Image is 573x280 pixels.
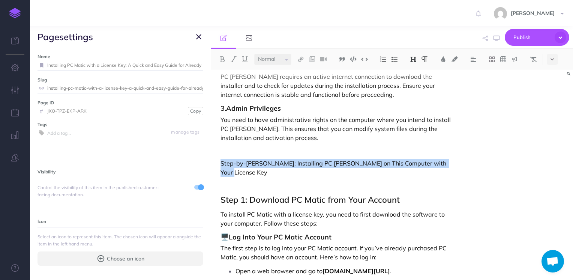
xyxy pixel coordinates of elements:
[220,195,455,204] h2: Step 1: Download PC Matic from Your Account
[220,115,455,142] p: You need to have administrative rights on the computer where you intend to install PC [PERSON_NAM...
[500,56,507,62] img: Create table button
[241,56,248,62] img: Underline button
[37,233,203,247] span: Select an icon to represent this item. The chosen icon will appear alongside the item in the left...
[494,7,507,20] img: e24d13c550e620d767c13bbbd276f6da.jpg
[507,10,558,17] span: [PERSON_NAME]
[107,254,144,263] span: Choose an icon
[339,56,345,62] img: Blockquote button
[37,32,93,42] h3: settings
[451,56,458,62] img: Text background color button
[229,233,331,241] strong: Log Into Your PC Matic Account
[230,56,237,62] img: Italic button
[37,169,55,175] small: Visibility
[511,56,518,62] img: Callout dropdown menu button
[530,56,537,62] img: Clear styles button
[37,121,203,128] label: Tags
[350,56,357,62] img: Code block button
[9,8,21,18] img: logo-mark.svg
[220,72,455,99] p: PC [PERSON_NAME] requires an active internet connection to download the installer and to check fo...
[220,105,455,112] h3: 3.
[235,265,455,277] p: Open a web browser and go to .
[410,56,417,62] img: Headings dropdown button
[220,210,455,228] p: To install PC Matic with a license key, you need to first download the software to your computer....
[188,107,203,115] button: Copy
[47,128,203,138] input: Add a tag...
[309,56,315,62] img: Add image button
[297,56,304,62] img: Link button
[541,250,564,272] div: Open chat
[220,233,455,241] h3: 🖥️
[220,244,455,262] p: The first step is to log into your PC Matic account. If you’ve already purchased PC Matic, you sh...
[47,83,203,93] input: page-name
[37,251,203,266] button: Choose an icon
[322,267,390,275] strong: [DOMAIN_NAME][URL]
[361,56,368,62] img: Inline code button
[47,60,203,70] input: Page name
[391,56,398,62] img: Unordered list button
[220,159,455,177] p: Step-by-[PERSON_NAME]: Installing PC [PERSON_NAME] on This Computer with Your License Key
[37,76,203,83] label: Slug
[167,128,203,136] button: manage tags
[505,29,569,46] button: Publish
[421,56,428,62] img: Paragraph button
[37,31,59,42] span: page
[37,109,45,113] i: #
[513,32,551,43] span: Publish
[37,99,203,106] label: Page ID
[440,56,447,62] img: Text color button
[37,184,162,198] span: Control the visibility of this item in the published customer-facing documentation.
[380,56,387,62] img: Ordered list button
[219,56,226,62] img: Bold button
[37,218,46,224] small: Icon
[320,56,327,62] img: Add video button
[470,56,477,62] img: Alignment dropdown menu button
[226,104,281,113] strong: Admin Privileges
[37,53,203,60] label: Name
